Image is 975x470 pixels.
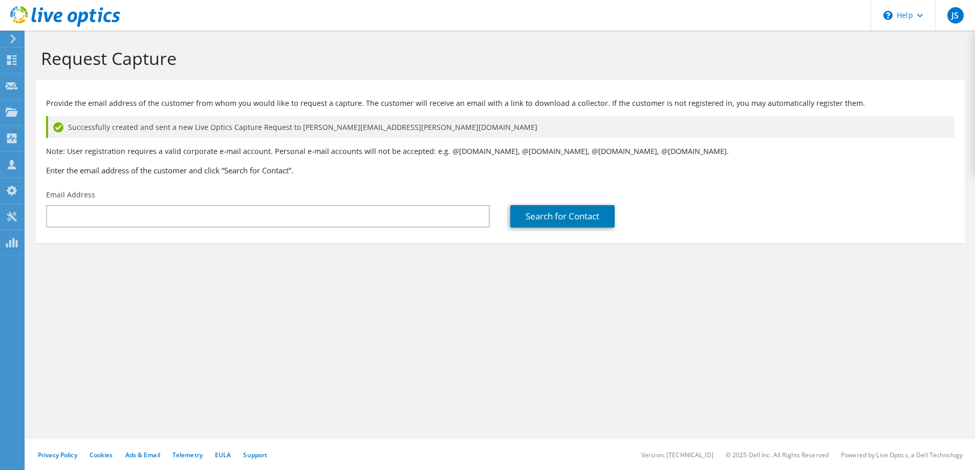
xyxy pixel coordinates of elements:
li: © 2025 Dell Inc. All Rights Reserved [726,451,829,459]
span: Successfully created and sent a new Live Optics Capture Request to [PERSON_NAME][EMAIL_ADDRESS][P... [68,122,537,133]
p: Note: User registration requires a valid corporate e-mail account. Personal e-mail accounts will ... [46,146,955,157]
a: Cookies [90,451,113,459]
a: EULA [215,451,231,459]
a: Privacy Policy [38,451,77,459]
span: JS [947,7,964,24]
h3: Enter the email address of the customer and click “Search for Contact”. [46,165,955,176]
svg: \n [883,11,893,20]
p: Provide the email address of the customer from whom you would like to request a capture. The cust... [46,98,955,109]
label: Email Address [46,190,95,200]
a: Search for Contact [510,205,615,228]
a: Support [243,451,267,459]
li: Version: [TECHNICAL_ID] [641,451,713,459]
li: Powered by Live Optics, a Dell Technology [841,451,963,459]
a: Ads & Email [125,451,160,459]
h1: Request Capture [41,48,955,69]
a: Telemetry [172,451,203,459]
